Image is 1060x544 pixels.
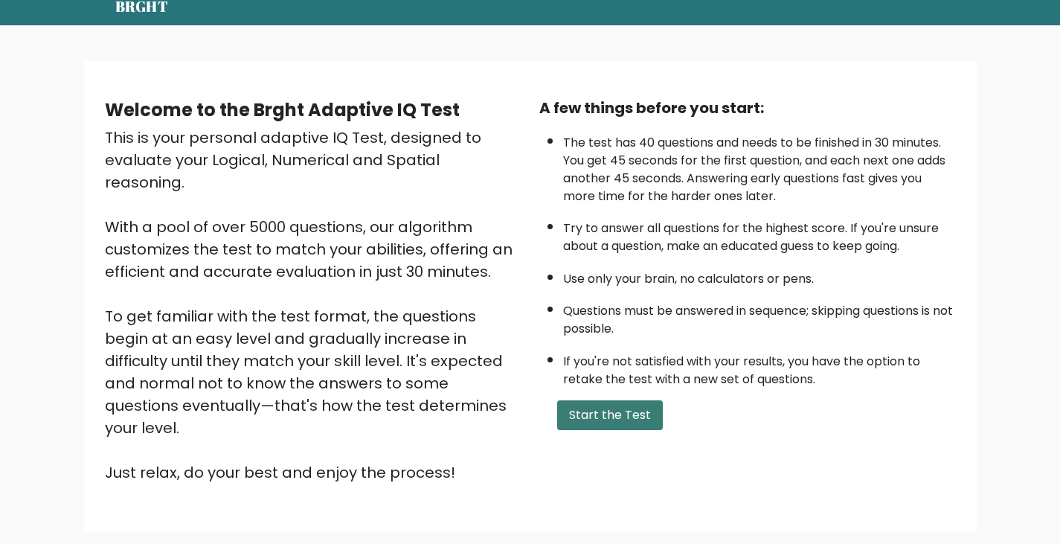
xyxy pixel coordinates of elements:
li: Use only your brain, no calculators or pens. [563,263,956,288]
li: The test has 40 questions and needs to be finished in 30 minutes. You get 45 seconds for the firs... [563,127,956,205]
li: If you're not satisfied with your results, you have the option to retake the test with a new set ... [563,345,956,388]
li: Try to answer all questions for the highest score. If you're unsure about a question, make an edu... [563,212,956,255]
div: A few things before you start: [539,97,956,119]
b: Welcome to the Brght Adaptive IQ Test [105,97,460,122]
button: Start the Test [557,400,663,430]
li: Questions must be answered in sequence; skipping questions is not possible. [563,295,956,338]
div: This is your personal adaptive IQ Test, designed to evaluate your Logical, Numerical and Spatial ... [105,127,521,484]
